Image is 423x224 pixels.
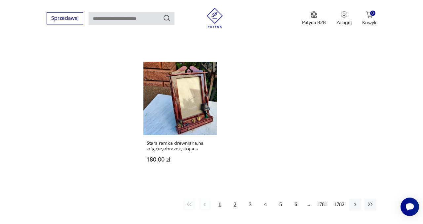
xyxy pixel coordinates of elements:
a: Stara ramka drewniana,na zdjęcie,obrazek,stojącaStara ramka drewniana,na zdjęcie,obrazek,stojąca1... [143,62,217,175]
button: 0Koszyk [362,11,376,26]
img: Patyna - sklep z meblami i dekoracjami vintage [205,8,225,28]
button: Sprzedawaj [47,12,83,24]
p: Koszyk [362,19,376,26]
a: Ikona medaluPatyna B2B [302,11,326,26]
p: Zaloguj [336,19,352,26]
h3: Stara ramka drewniana,na zdjęcie,obrazek,stojąca [146,140,214,152]
img: Ikona medalu [311,11,317,19]
button: 3 [244,199,256,210]
button: 5 [275,199,287,210]
button: 2 [229,199,241,210]
div: 0 [370,11,376,16]
img: Ikona koszyka [366,11,373,18]
p: 4400,00 zł [306,33,373,38]
button: 6 [290,199,302,210]
a: Sprzedawaj [47,17,83,21]
button: 1 [214,199,226,210]
p: 180,00 zł [146,157,214,163]
button: 1782 [332,199,346,210]
button: 4 [259,199,271,210]
button: Zaloguj [336,11,352,26]
iframe: Smartsupp widget button [401,198,419,216]
img: Ikonka użytkownika [341,11,347,18]
button: 1781 [315,199,329,210]
p: Patyna B2B [302,19,326,26]
button: Szukaj [163,14,171,22]
button: Patyna B2B [302,11,326,26]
